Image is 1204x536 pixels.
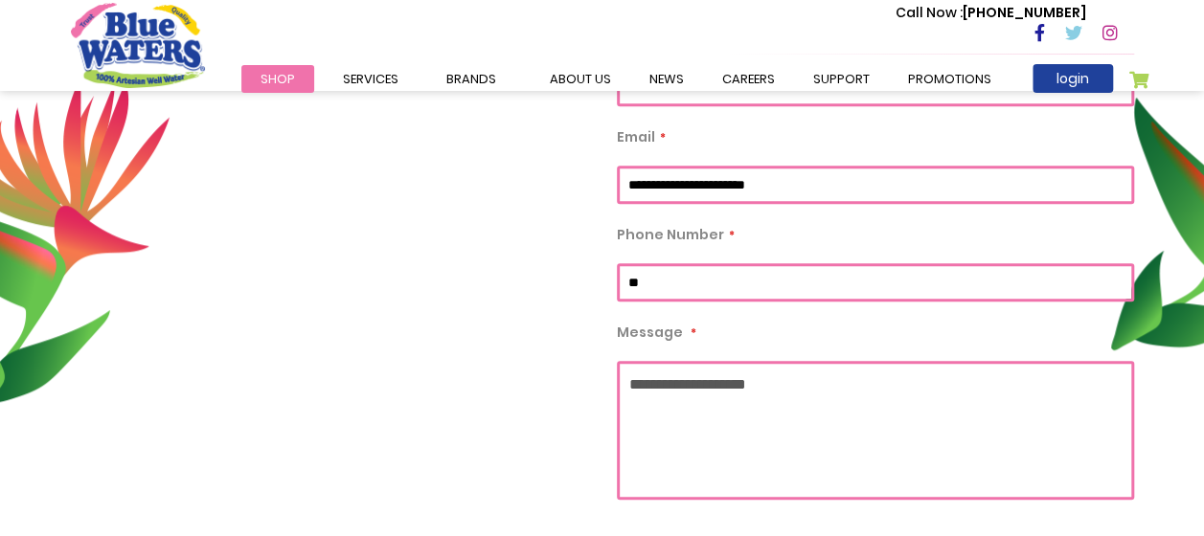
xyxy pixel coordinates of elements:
[261,70,295,88] span: Shop
[889,65,1011,93] a: Promotions
[630,65,703,93] a: News
[896,3,1086,23] p: [PHONE_NUMBER]
[343,70,398,88] span: Services
[617,225,724,244] span: Phone Number
[617,127,655,146] span: Email
[446,70,496,88] span: Brands
[1033,64,1113,93] a: login
[531,65,630,93] a: about us
[896,3,963,22] span: Call Now :
[703,65,794,93] a: careers
[794,65,889,93] a: support
[617,323,683,342] span: Message
[71,3,205,87] a: store logo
